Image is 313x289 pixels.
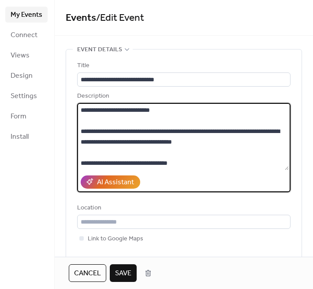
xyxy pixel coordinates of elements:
[81,175,140,189] button: AI Assistant
[5,129,48,144] a: Install
[69,264,106,282] button: Cancel
[77,203,289,213] div: Location
[110,264,137,282] button: Save
[11,71,33,81] span: Design
[5,27,48,43] a: Connect
[96,8,144,28] span: / Edit Event
[77,61,289,71] div: Title
[5,47,48,63] a: Views
[115,268,131,279] span: Save
[77,91,289,102] div: Description
[11,111,26,122] span: Form
[5,7,48,23] a: My Events
[66,8,96,28] a: Events
[74,268,101,279] span: Cancel
[77,45,122,55] span: Event details
[77,255,148,265] div: Event color
[88,234,143,244] span: Link to Google Maps
[11,50,30,61] span: Views
[5,68,48,84] a: Design
[11,91,37,102] span: Settings
[5,108,48,124] a: Form
[5,88,48,104] a: Settings
[11,132,29,142] span: Install
[11,30,37,41] span: Connect
[11,10,42,20] span: My Events
[97,177,134,188] div: AI Assistant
